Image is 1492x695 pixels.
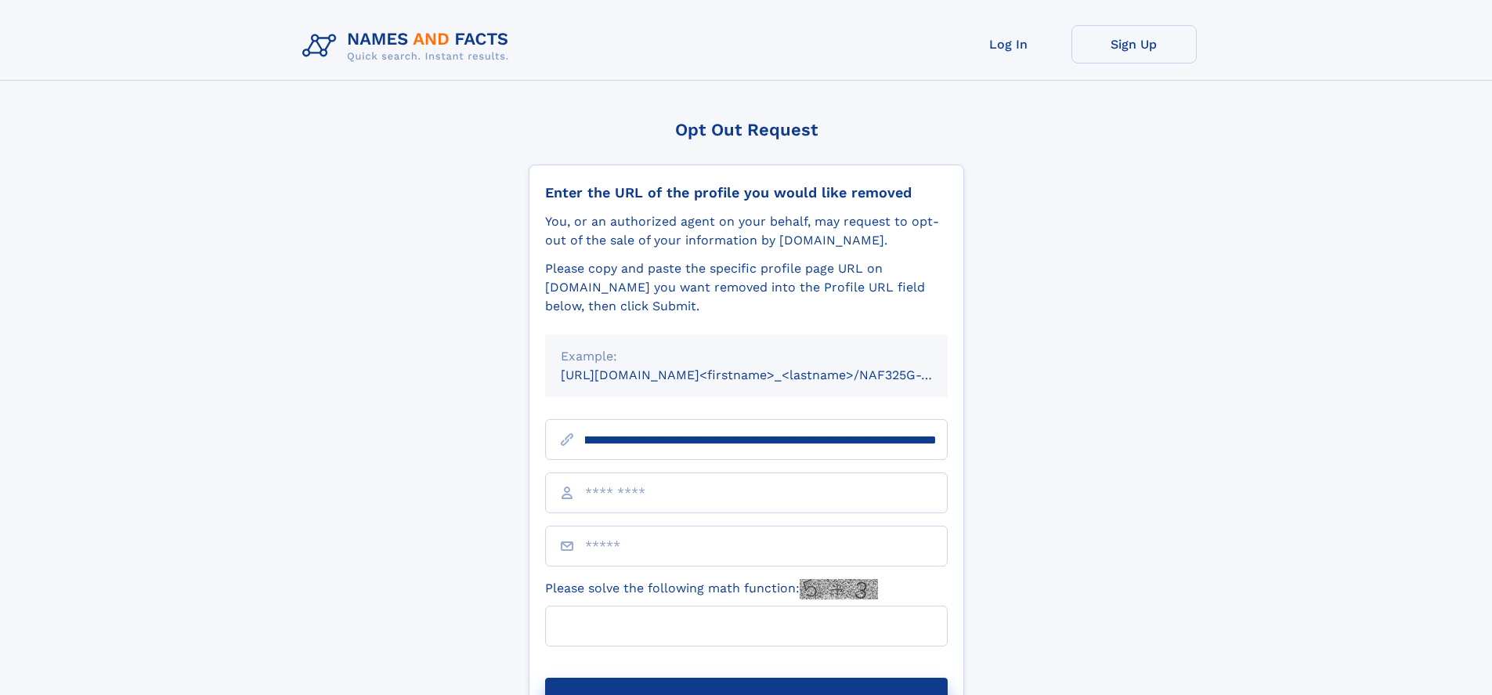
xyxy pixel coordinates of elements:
[545,212,948,250] div: You, or an authorized agent on your behalf, may request to opt-out of the sale of your informatio...
[529,120,964,139] div: Opt Out Request
[545,184,948,201] div: Enter the URL of the profile you would like removed
[561,347,932,366] div: Example:
[545,579,878,599] label: Please solve the following math function:
[296,25,522,67] img: Logo Names and Facts
[561,367,977,382] small: [URL][DOMAIN_NAME]<firstname>_<lastname>/NAF325G-xxxxxxxx
[1071,25,1197,63] a: Sign Up
[946,25,1071,63] a: Log In
[545,259,948,316] div: Please copy and paste the specific profile page URL on [DOMAIN_NAME] you want removed into the Pr...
